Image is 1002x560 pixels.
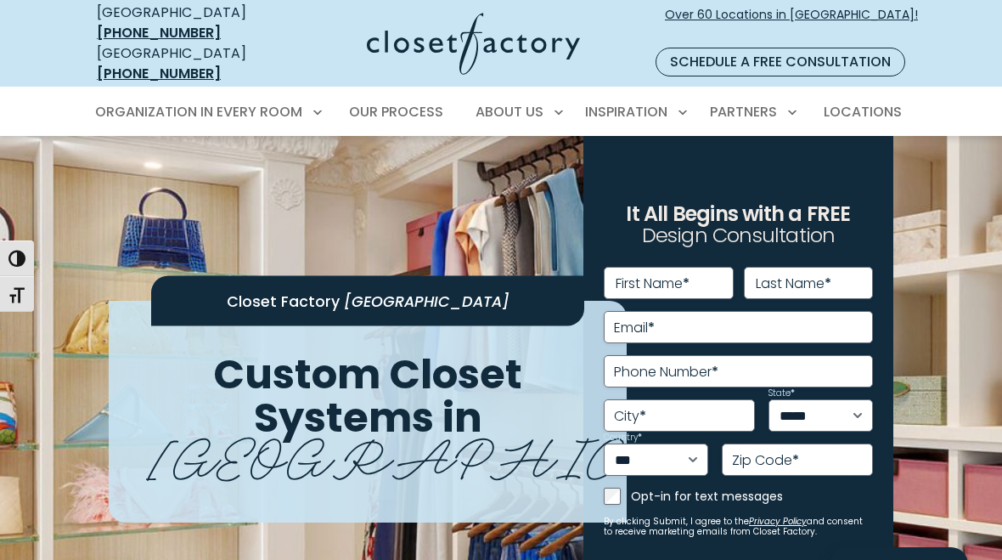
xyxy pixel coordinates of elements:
[614,410,646,423] label: City
[97,64,221,83] a: [PHONE_NUMBER]
[665,6,918,42] span: Over 60 Locations in [GEOGRAPHIC_DATA]!
[349,102,443,122] span: Our Process
[97,23,221,42] a: [PHONE_NUMBER]
[344,290,509,311] span: [GEOGRAPHIC_DATA]
[227,290,340,311] span: Closet Factory
[756,277,831,291] label: Last Name
[614,321,655,335] label: Email
[768,389,795,398] label: State
[732,454,799,467] label: Zip Code
[631,488,873,505] label: Opt-in for text messages
[642,222,836,250] span: Design Consultation
[656,48,905,76] a: Schedule a Free Consultation
[710,102,777,122] span: Partners
[616,277,690,291] label: First Name
[604,433,642,442] label: Country
[148,414,874,491] span: [GEOGRAPHIC_DATA]
[824,102,902,122] span: Locations
[367,13,580,75] img: Closet Factory Logo
[83,88,919,136] nav: Primary Menu
[95,102,302,122] span: Organization in Every Room
[585,102,667,122] span: Inspiration
[749,515,807,528] a: Privacy Policy
[213,346,522,446] span: Custom Closet Systems in
[626,200,850,228] span: It All Begins with a FREE
[97,3,282,43] div: [GEOGRAPHIC_DATA]
[476,102,543,122] span: About Us
[614,365,718,379] label: Phone Number
[97,43,282,84] div: [GEOGRAPHIC_DATA]
[604,517,873,537] small: By clicking Submit, I agree to the and consent to receive marketing emails from Closet Factory.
